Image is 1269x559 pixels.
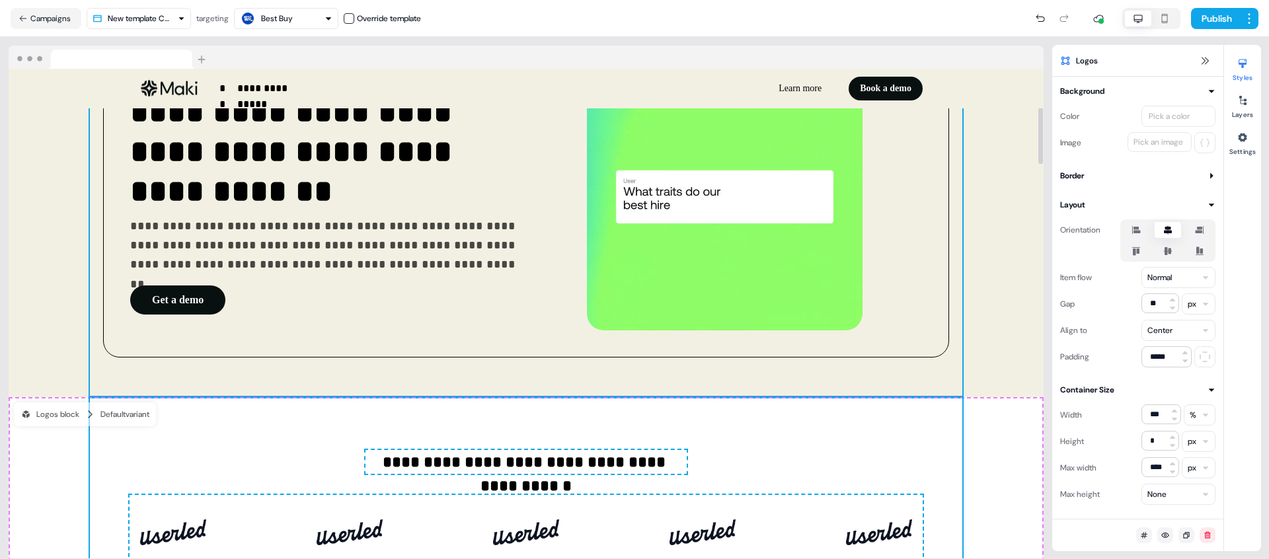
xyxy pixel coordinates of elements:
div: Layout [1060,198,1085,211]
div: Padding [1060,346,1089,367]
div: % [1190,408,1196,422]
button: Background [1060,85,1215,98]
div: Get a demo [130,285,525,315]
div: None [1147,488,1167,501]
div: Height [1060,431,1084,452]
div: Item flow [1060,267,1092,288]
div: Normal [1147,271,1172,284]
div: px [1188,297,1196,311]
button: Border [1060,169,1215,182]
button: Settings [1224,127,1261,156]
img: Image [846,505,912,558]
img: Image [140,505,206,558]
button: Pick an image [1128,132,1192,152]
button: Layout [1060,198,1215,211]
button: Pick a color [1141,106,1215,127]
div: Logos block [20,408,79,421]
div: Container Size [1060,383,1114,396]
img: Image [587,55,863,331]
button: Container Size [1060,383,1215,396]
div: Best Buy [261,12,293,25]
img: Image [493,505,559,558]
div: Gap [1060,293,1075,315]
div: Learn moreBook a demo [531,77,923,100]
div: Image [1060,132,1081,153]
button: Publish [1191,8,1240,29]
img: Browser topbar [9,46,211,69]
div: Width [1060,404,1082,426]
div: px [1188,461,1196,474]
div: Pick a color [1146,110,1192,123]
span: Logos [1076,54,1098,67]
div: Color [1060,106,1079,127]
div: Border [1060,169,1084,182]
button: Best Buy [234,8,338,29]
button: Layers [1224,90,1261,119]
img: Image [317,505,383,558]
div: Background [1060,85,1104,98]
button: Learn more [768,77,832,100]
div: Image [527,55,922,331]
div: Orientation [1060,219,1100,241]
img: Image [670,505,736,558]
div: px [1188,435,1196,448]
div: Pick an image [1131,135,1186,149]
div: Center [1147,324,1173,337]
button: Campaigns [11,8,81,29]
div: New template Copy [108,12,173,25]
button: Styles [1224,53,1261,82]
div: Align to [1060,320,1087,341]
button: Get a demo [130,285,225,315]
button: Book a demo [849,77,923,100]
div: Override template [357,12,421,25]
div: Max height [1060,484,1100,505]
div: Max width [1060,457,1096,478]
div: targeting [196,12,229,25]
div: Default variant [100,408,149,421]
